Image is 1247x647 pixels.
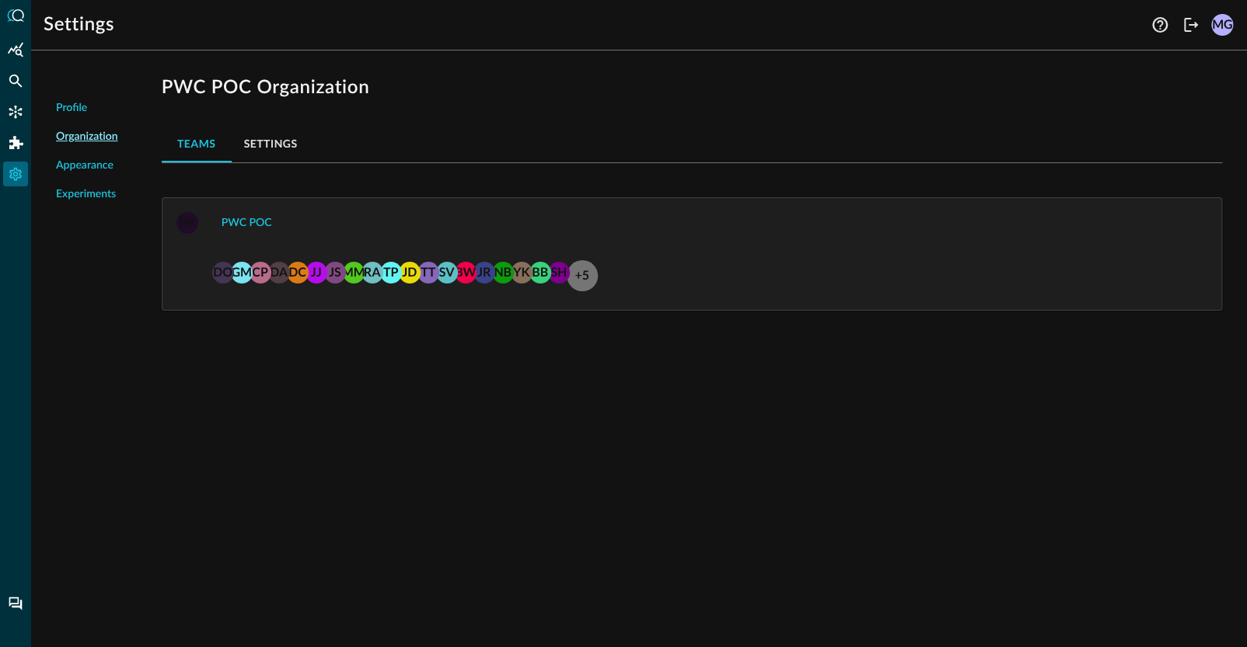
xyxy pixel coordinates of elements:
[231,262,253,283] div: GM
[380,260,402,282] span: tyrone.p.wheeler@pwc.com
[56,186,116,203] span: Experiments
[492,262,514,283] div: NB
[436,260,458,282] span: sagar.velma@pwc.com
[380,262,402,283] div: TP
[3,68,28,93] div: Federated Search
[287,260,309,282] span: david.coel@pwc.com
[567,260,598,291] div: +5
[232,125,310,162] button: Settings
[399,260,421,282] span: jack.dukes@pwc.com
[548,260,570,282] span: sai.hoshitha.malasani@pwc.com
[1211,14,1233,36] div: MG
[529,260,551,282] span: balaji.b.kannan@pwc.com
[529,262,551,283] div: BB
[268,262,290,283] div: DA
[362,262,383,283] div: RA
[3,591,28,616] div: Chat
[362,260,383,282] span: rasheed.a.wright@pwc.com
[492,260,514,282] span: Neal Bridges
[3,99,28,124] div: Connectors
[455,262,477,283] div: BW
[231,260,253,282] span: gomathy.malasubramanyam@pwc.com
[473,262,495,283] div: JR
[287,262,309,283] div: DC
[56,158,114,174] span: Appearance
[548,262,570,283] div: SH
[306,262,327,283] div: JJ
[399,262,421,283] div: JD
[176,212,198,234] div: PP
[250,262,271,283] div: CP
[56,100,87,117] span: Profile
[343,262,365,283] div: MM
[417,262,439,283] div: TT
[250,260,271,282] span: chris.p.oconnor@pwc.com
[1147,12,1172,37] button: Help
[3,37,28,62] div: Summary Insights
[162,125,232,162] button: Teams
[212,210,281,235] button: PWC POC
[3,162,28,186] div: Settings
[268,260,290,282] span: david.a.dominguez@pwc.com
[417,260,439,282] span: trevor.ticknor@pwc.com
[44,12,114,37] h1: Settings
[212,262,234,283] div: DO
[324,260,346,282] span: jeff.stone@pwc.com
[306,260,327,282] span: jason.jakary@pwc.com
[212,260,234,282] span: david.owusu@pwc.com
[324,262,346,283] div: JS
[511,260,533,282] span: yousef.k.sherian@pwc.com
[4,130,29,155] div: Addons
[436,262,458,283] div: SV
[473,260,495,282] span: jon.rau+pwc@secdataops.com
[455,260,477,282] span: brian.way+pwc@secdataops.com
[511,262,533,283] div: YK
[1179,12,1203,37] button: Logout
[56,129,118,145] span: Organization
[162,75,1222,100] h1: PWC POC Organization
[343,260,365,282] span: melvin.mt.thomas@pwc.com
